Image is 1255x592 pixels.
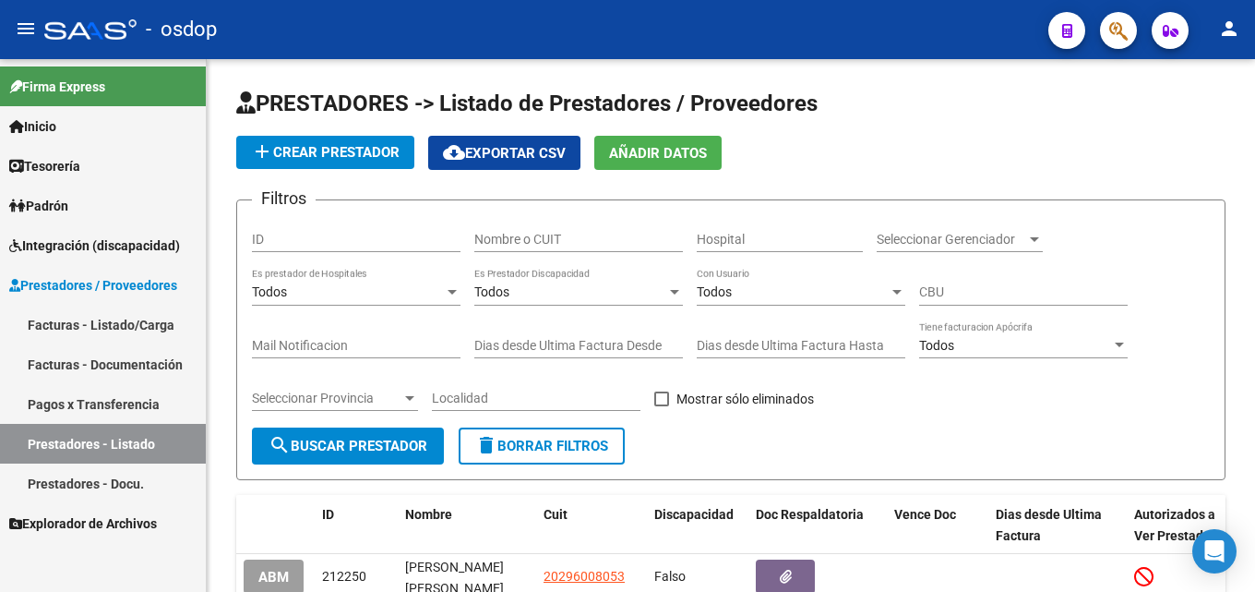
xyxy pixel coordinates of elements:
[9,513,157,534] span: Explorador de Archivos
[252,428,444,465] button: Buscar Prestador
[887,495,988,556] datatable-header-cell: Vence Doc
[877,232,1026,248] span: Seleccionar Gerenciador
[9,116,56,137] span: Inicio
[544,507,568,522] span: Cuit
[988,495,1127,556] datatable-header-cell: Dias desde Ultima Factura
[252,186,316,211] h3: Filtros
[609,145,707,162] span: Añadir Datos
[9,156,80,176] span: Tesorería
[15,18,37,40] mat-icon: menu
[919,338,954,353] span: Todos
[748,495,887,556] datatable-header-cell: Doc Respaldatoria
[443,145,566,162] span: Exportar CSV
[697,284,732,299] span: Todos
[654,569,686,584] span: Falso
[996,507,1102,543] span: Dias desde Ultima Factura
[594,136,722,170] button: Añadir Datos
[1127,495,1228,556] datatable-header-cell: Autorizados a Ver Prestador
[405,507,452,522] span: Nombre
[269,434,291,456] mat-icon: search
[146,9,217,50] span: - osdop
[428,136,580,170] button: Exportar CSV
[544,569,625,584] span: 20296008053
[269,438,427,454] span: Buscar Prestador
[9,236,180,256] span: Integración (discapacidad)
[252,284,287,299] span: Todos
[475,434,497,456] mat-icon: delete
[647,495,748,556] datatable-header-cell: Discapacidad
[654,507,734,522] span: Discapacidad
[894,507,956,522] span: Vence Doc
[9,77,105,97] span: Firma Express
[756,507,864,522] span: Doc Respaldatoria
[9,196,68,216] span: Padrón
[9,275,177,296] span: Prestadores / Proveedores
[315,495,398,556] datatable-header-cell: ID
[1218,18,1240,40] mat-icon: person
[475,438,608,454] span: Borrar Filtros
[251,140,273,163] mat-icon: add
[236,136,414,169] button: Crear Prestador
[1134,507,1215,543] span: Autorizados a Ver Prestador
[536,495,647,556] datatable-header-cell: Cuit
[236,91,818,116] span: PRESTADORES -> Listado de Prestadores / Proveedores
[252,391,401,406] span: Seleccionar Provincia
[474,284,509,299] span: Todos
[459,428,625,465] button: Borrar Filtros
[322,507,334,522] span: ID
[322,569,366,584] span: 212250
[676,388,814,410] span: Mostrar sólo eliminados
[398,495,536,556] datatable-header-cell: Nombre
[251,144,400,161] span: Crear Prestador
[443,141,465,163] mat-icon: cloud_download
[258,569,289,586] span: ABM
[1192,529,1237,574] div: Open Intercom Messenger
